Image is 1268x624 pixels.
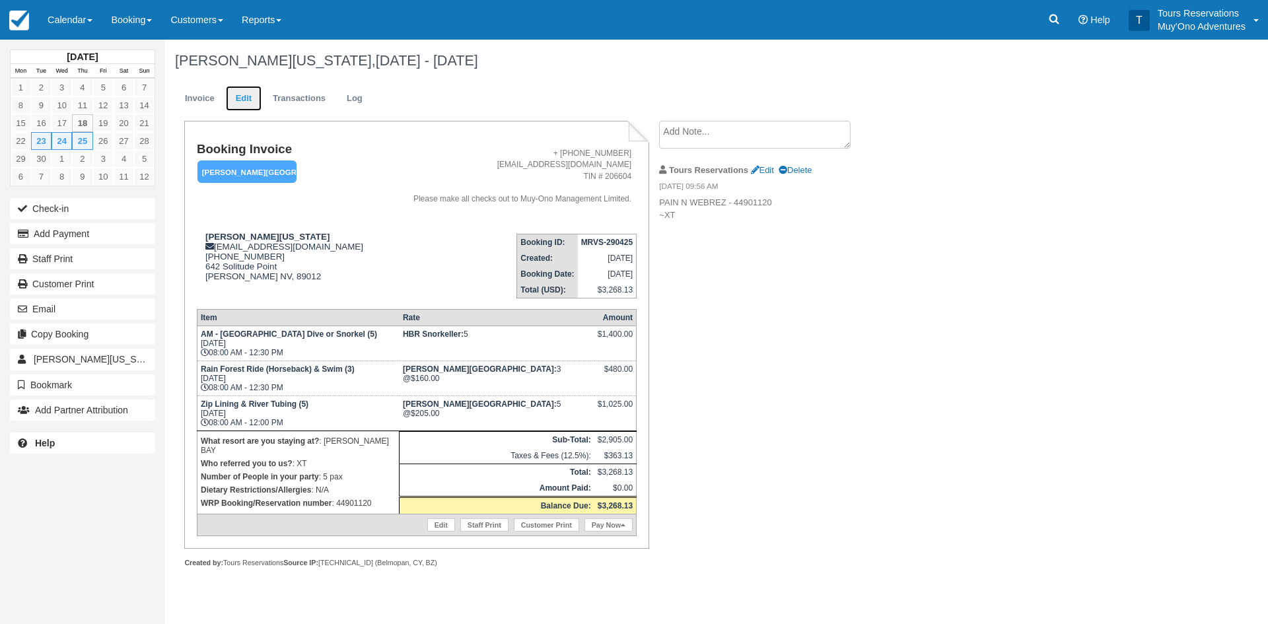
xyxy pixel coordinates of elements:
strong: Number of People in your party [201,472,319,481]
button: Copy Booking [10,324,155,345]
a: Customer Print [10,273,155,295]
address: + [PHONE_NUMBER] [EMAIL_ADDRESS][DOMAIN_NAME] TIN # 206604 Please make all checks out to Muy-Ono ... [388,148,632,205]
strong: $3,268.13 [598,501,633,510]
a: 20 [114,114,134,132]
p: : XT [201,457,396,470]
div: $1,025.00 [598,399,633,419]
th: Thu [72,64,92,79]
a: 13 [114,96,134,114]
a: 9 [31,96,52,114]
th: Mon [11,64,31,79]
a: 18 [72,114,92,132]
a: Customer Print [514,518,579,532]
th: Amount [594,309,637,326]
strong: [DATE] [67,52,98,62]
th: Fri [93,64,114,79]
td: 5 @ [400,396,594,431]
a: 26 [93,132,114,150]
a: 16 [31,114,52,132]
a: 22 [11,132,31,150]
th: Sat [114,64,134,79]
button: Check-in [10,198,155,219]
td: $363.13 [594,448,637,464]
th: Balance Due: [400,497,594,514]
span: Help [1090,15,1110,25]
a: [PERSON_NAME][US_STATE] [10,349,155,370]
a: 12 [134,168,155,186]
a: 8 [11,96,31,114]
th: Wed [52,64,72,79]
strong: Dietary Restrictions/Allergies [201,485,311,495]
p: : 44901120 [201,497,396,510]
a: 4 [114,150,134,168]
strong: MRVS-290425 [581,238,633,247]
strong: Tours Reservations [669,165,748,175]
a: 7 [134,79,155,96]
a: 29 [11,150,31,168]
p: : N/A [201,483,396,497]
h1: [PERSON_NAME][US_STATE], [175,53,1106,69]
a: 21 [134,114,155,132]
a: 15 [11,114,31,132]
a: Edit [427,518,455,532]
td: $3,268.13 [578,282,637,298]
div: Tours Reservations [TECHNICAL_ID] (Belmopan, CY, BZ) [184,558,649,568]
td: [DATE] [578,266,637,282]
th: Booking Date: [517,266,578,282]
strong: [PERSON_NAME][US_STATE] [205,232,330,242]
a: Transactions [263,86,335,112]
th: Amount Paid: [400,480,594,497]
a: Edit [226,86,262,112]
a: 25 [72,132,92,150]
p: Tours Reservations [1158,7,1246,20]
a: Staff Print [10,248,155,269]
strong: AM - [GEOGRAPHIC_DATA] Dive or Snorkel (5) [201,329,377,339]
div: $1,400.00 [598,329,633,349]
a: 6 [11,168,31,186]
th: Total (USD): [517,282,578,298]
button: Add Payment [10,223,155,244]
a: 17 [52,114,72,132]
div: [EMAIL_ADDRESS][DOMAIN_NAME] [PHONE_NUMBER] 642 Solitude Point [PERSON_NAME] NV, 89012 [197,232,382,298]
th: Booking ID: [517,234,578,250]
em: [DATE] 09:56 AM [659,181,882,195]
strong: Source IP: [283,559,318,567]
span: [PERSON_NAME][US_STATE] [34,354,161,364]
td: [DATE] 08:00 AM - 12:30 PM [197,326,399,361]
td: $2,905.00 [594,431,637,448]
strong: Rain Forest Ride (Horseback) & Swim (3) [201,364,355,374]
td: 5 [400,326,594,361]
th: Item [197,309,399,326]
button: Email [10,298,155,320]
strong: WRP Booking/Reservation number [201,499,332,508]
a: 30 [31,150,52,168]
a: 1 [11,79,31,96]
td: Taxes & Fees (12.5%): [400,448,594,464]
a: 10 [93,168,114,186]
a: 14 [134,96,155,114]
a: 11 [114,168,134,186]
th: Total: [400,464,594,480]
a: 8 [52,168,72,186]
a: [PERSON_NAME][GEOGRAPHIC_DATA] [197,160,292,184]
th: Sun [134,64,155,79]
strong: Hopkins Bay Resort [403,364,557,374]
span: $205.00 [411,409,439,418]
a: 5 [93,79,114,96]
a: 11 [72,96,92,114]
td: [DATE] [578,250,637,266]
a: Invoice [175,86,225,112]
div: $480.00 [598,364,633,384]
span: [DATE] - [DATE] [376,52,478,69]
a: 2 [72,150,92,168]
a: 4 [72,79,92,96]
b: Help [35,438,55,448]
p: : 5 pax [201,470,396,483]
strong: Created by: [184,559,223,567]
a: 10 [52,96,72,114]
div: T [1129,10,1150,31]
span: $160.00 [411,374,439,383]
button: Bookmark [10,374,155,396]
td: $0.00 [594,480,637,497]
strong: Zip Lining & River Tubing (5) [201,399,308,409]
